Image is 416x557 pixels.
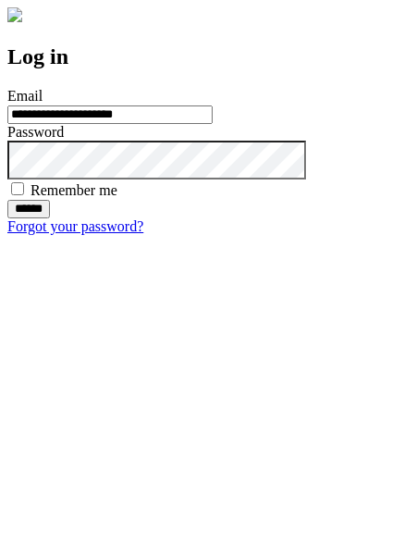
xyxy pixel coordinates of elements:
[7,7,22,22] img: logo-4e3dc11c47720685a147b03b5a06dd966a58ff35d612b21f08c02c0306f2b779.png
[31,182,117,198] label: Remember me
[7,88,43,104] label: Email
[7,124,64,140] label: Password
[7,44,409,69] h2: Log in
[7,218,143,234] a: Forgot your password?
